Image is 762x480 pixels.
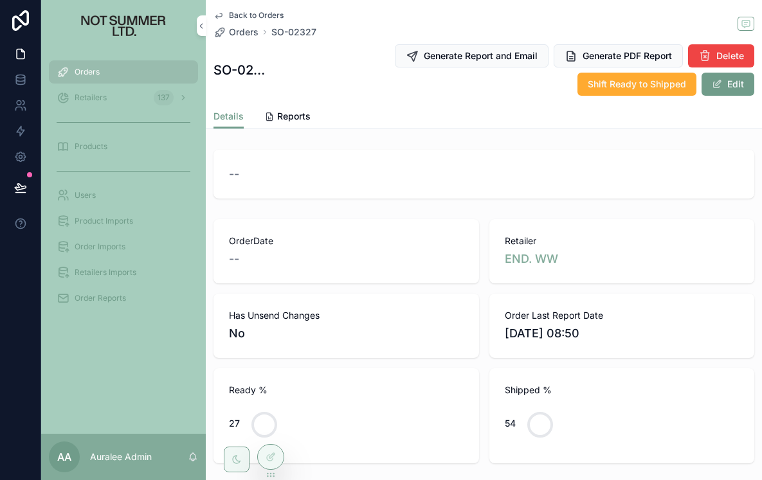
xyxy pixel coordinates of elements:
a: Reports [264,105,311,130]
span: No [229,324,464,342]
a: Products [49,135,198,158]
span: Back to Orders [229,10,284,21]
span: Products [75,141,107,152]
span: Shift Ready to Shipped [588,78,686,91]
span: Reports [277,110,311,123]
span: Orders [229,26,259,39]
span: -- [229,250,239,268]
a: Back to Orders [213,10,284,21]
span: Users [75,190,96,200]
span: -- [229,165,239,183]
span: Retailer [505,235,739,247]
button: Delete [688,44,754,67]
a: Order Imports [49,235,198,258]
button: Shift Ready to Shipped [577,73,696,96]
span: AA [57,449,71,465]
a: Retailers137 [49,86,198,109]
div: 27 [229,411,240,436]
a: END. WW [505,250,558,268]
span: Order Last Report Date [505,309,739,322]
span: Order Reports [75,293,126,303]
span: OrderDate [229,235,464,247]
button: Generate PDF Report [554,44,683,67]
span: Retailers [75,93,107,103]
button: Edit [702,73,754,96]
span: Shipped % [505,384,739,396]
span: Retailers Imports [75,267,136,278]
span: Delete [716,49,744,62]
div: 137 [154,90,174,105]
span: [DATE] 08:50 [505,324,739,342]
span: Details [213,110,244,123]
h1: SO-02327 [213,61,269,79]
a: Details [213,105,244,129]
button: Generate Report and Email [395,44,549,67]
span: Orders [75,67,100,77]
div: scrollable content [41,51,206,326]
div: 54 [505,411,516,436]
a: Orders [213,26,259,39]
span: Has Unsend Changes [229,309,464,322]
span: Ready % [229,384,464,396]
span: Order Imports [75,242,125,252]
span: Generate Report and Email [424,49,538,62]
a: Product Imports [49,209,198,233]
img: App logo [59,15,188,36]
span: Generate PDF Report [583,49,672,62]
a: Orders [49,60,198,84]
span: Product Imports [75,216,133,226]
a: SO-02327 [271,26,316,39]
a: Order Reports [49,287,198,310]
a: Retailers Imports [49,261,198,284]
a: Users [49,184,198,207]
p: Auralee Admin [90,450,152,463]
